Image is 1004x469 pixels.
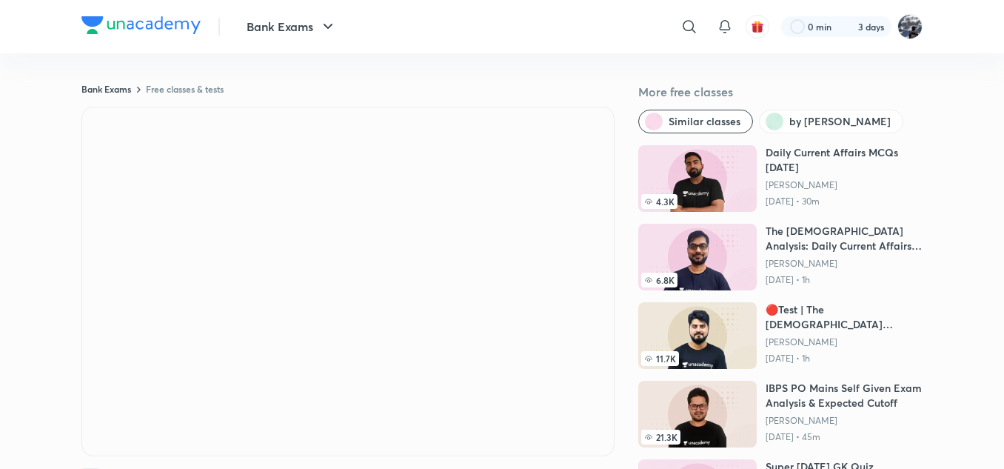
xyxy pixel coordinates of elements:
[81,16,201,34] img: Company Logo
[789,114,891,129] span: by Abhijeet Mishra
[638,83,923,101] h5: More free classes
[238,12,346,41] button: Bank Exams
[766,353,923,365] p: [DATE] • 1h
[840,19,855,34] img: streak
[766,336,923,348] a: [PERSON_NAME]
[146,83,224,95] a: Free classes & tests
[766,415,923,427] a: [PERSON_NAME]
[751,20,764,33] img: avatar
[766,145,923,175] h6: Daily Current Affairs MCQs [DATE]
[766,224,923,253] h6: The [DEMOGRAPHIC_DATA] Analysis: Daily Current Affairs ([DATE])
[766,302,923,332] h6: 🔴Test | The [DEMOGRAPHIC_DATA] Editorial | 50 Questions | [DATE]🔴
[641,351,679,366] span: 11.7K
[766,381,923,410] h6: IBPS PO Mains Self Given Exam Analysis & Expected Cutoff
[641,194,677,209] span: 4.3K
[641,430,680,445] span: 21.3K
[766,196,923,207] p: [DATE] • 30m
[746,15,769,39] button: avatar
[897,14,923,39] img: Om singh
[82,107,614,456] iframe: Class
[766,179,923,191] a: [PERSON_NAME]
[766,274,923,286] p: [DATE] • 1h
[641,273,677,287] span: 6.8K
[766,258,923,270] a: [PERSON_NAME]
[766,431,923,443] p: [DATE] • 45m
[669,114,740,129] span: Similar classes
[759,110,903,133] button: by Abhijeet Mishra
[81,83,131,95] a: Bank Exams
[638,110,753,133] button: Similar classes
[81,16,201,38] a: Company Logo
